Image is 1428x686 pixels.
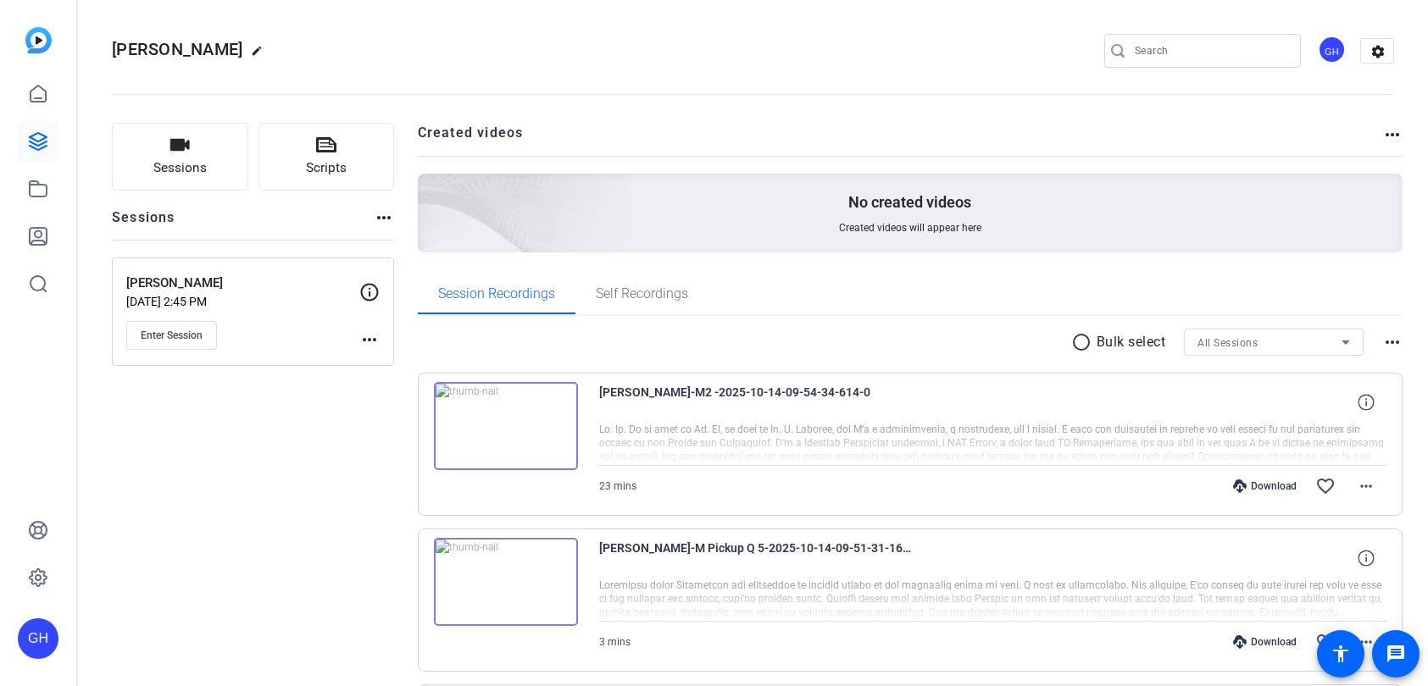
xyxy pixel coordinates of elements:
[848,192,971,213] p: No created videos
[112,123,248,191] button: Sessions
[1331,644,1351,664] mat-icon: accessibility
[1318,36,1346,64] div: GH
[374,207,394,228] mat-icon: more_horiz
[126,295,359,308] p: [DATE] 2:45 PM
[153,158,207,178] span: Sessions
[1382,124,1403,145] mat-icon: more_horiz
[1356,476,1376,496] mat-icon: more_horiz
[1356,632,1376,652] mat-icon: more_horiz
[1225,635,1305,649] div: Download
[258,123,395,191] button: Scripts
[126,274,359,293] p: [PERSON_NAME]
[1197,337,1258,349] span: All Sessions
[1225,479,1305,493] div: Download
[112,207,175,240] h2: Sessions
[1382,332,1403,352] mat-icon: more_horiz
[599,480,636,492] span: 23 mins
[1361,39,1395,64] mat-icon: settings
[1315,632,1336,652] mat-icon: favorite_border
[306,158,347,178] span: Scripts
[126,321,217,350] button: Enter Session
[141,329,203,342] span: Enter Session
[112,39,242,59] span: [PERSON_NAME]
[228,6,632,373] img: Creted videos background
[1135,41,1287,61] input: Search
[599,382,913,423] span: [PERSON_NAME]-M2 -2025-10-14-09-54-34-614-0
[1097,332,1166,352] p: Bulk select
[434,382,578,470] img: thumb-nail
[1318,36,1347,65] ngx-avatar: Geoff Hahn
[251,45,271,65] mat-icon: edit
[839,221,981,235] span: Created videos will appear here
[25,27,52,53] img: blue-gradient.svg
[434,538,578,626] img: thumb-nail
[18,618,58,659] div: GH
[1071,332,1097,352] mat-icon: radio_button_unchecked
[418,123,1383,156] h2: Created videos
[1315,476,1336,496] mat-icon: favorite_border
[438,287,555,301] span: Session Recordings
[599,636,631,648] span: 3 mins
[596,287,688,301] span: Self Recordings
[1386,644,1406,664] mat-icon: message
[599,538,913,578] span: [PERSON_NAME]-M Pickup Q 5-2025-10-14-09-51-31-166-0
[359,329,380,350] mat-icon: more_horiz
